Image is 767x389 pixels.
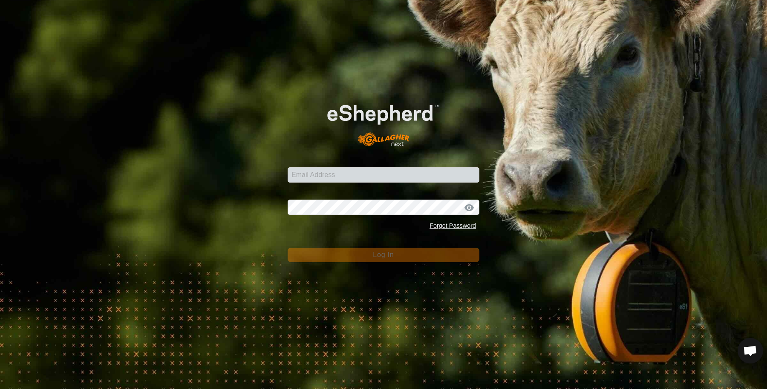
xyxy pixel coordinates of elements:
button: Log In [288,248,479,262]
div: Open chat [738,338,763,363]
input: Email Address [288,167,479,183]
a: Forgot Password [430,222,476,229]
img: E-shepherd Logo [307,89,460,154]
span: Log In [373,251,394,258]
